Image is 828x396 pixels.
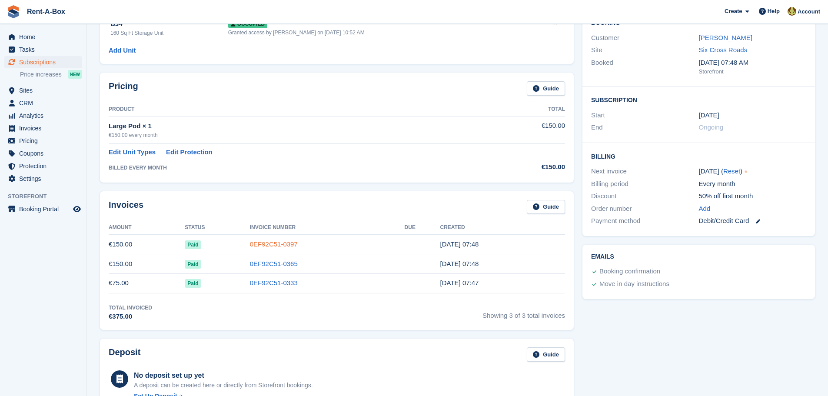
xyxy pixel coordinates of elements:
[440,260,479,267] time: 2025-06-23 06:48:37 UTC
[109,235,185,254] td: €150.00
[109,304,152,312] div: Total Invoiced
[109,200,143,214] h2: Invoices
[19,84,71,97] span: Sites
[19,110,71,122] span: Analytics
[798,7,820,16] span: Account
[4,31,82,43] a: menu
[591,216,698,226] div: Payment method
[699,110,719,120] time: 2025-05-23 00:00:00 UTC
[591,179,698,189] div: Billing period
[134,370,313,381] div: No deposit set up yet
[185,260,201,269] span: Paid
[699,204,711,214] a: Add
[19,147,71,160] span: Coupons
[228,20,267,28] span: Occupied
[185,240,201,249] span: Paid
[699,46,748,53] a: Six Cross Roads
[109,312,152,322] div: €375.00
[109,81,138,96] h2: Pricing
[742,168,750,176] div: Tooltip anchor
[7,5,20,18] img: stora-icon-8386f47178a22dfd0bd8f6a31ec36ba5ce8667c1dd55bd0f319d3a0aa187defe.svg
[4,97,82,109] a: menu
[4,84,82,97] a: menu
[527,81,565,96] a: Guide
[19,135,71,147] span: Pricing
[19,203,71,215] span: Booking Portal
[109,164,481,172] div: BILLED EVERY MONTH
[166,147,213,157] a: Edit Protection
[699,34,752,41] a: [PERSON_NAME]
[19,160,71,172] span: Protection
[405,221,440,235] th: Due
[109,103,481,116] th: Product
[110,19,228,29] div: B34
[4,56,82,68] a: menu
[591,204,698,214] div: Order number
[19,97,71,109] span: CRM
[699,166,806,176] div: [DATE] ( )
[699,123,724,131] span: Ongoing
[527,347,565,362] a: Guide
[591,123,698,133] div: End
[481,162,565,172] div: €150.00
[4,173,82,185] a: menu
[4,122,82,134] a: menu
[8,192,86,201] span: Storefront
[4,160,82,172] a: menu
[250,279,298,286] a: 0EF92C51-0333
[68,70,82,79] div: NEW
[20,70,62,79] span: Price increases
[19,43,71,56] span: Tasks
[591,33,698,43] div: Customer
[725,7,742,16] span: Create
[19,173,71,185] span: Settings
[109,131,481,139] div: €150.00 every month
[109,121,481,131] div: Large Pod × 1
[591,166,698,176] div: Next invoice
[591,191,698,201] div: Discount
[599,279,669,290] div: Move in day instructions
[250,240,298,248] a: 0EF92C51-0397
[185,279,201,288] span: Paid
[723,167,740,175] a: Reset
[4,43,82,56] a: menu
[109,254,185,274] td: €150.00
[591,58,698,76] div: Booked
[134,381,313,390] p: A deposit can be created here or directly from Storefront bookings.
[699,216,806,226] div: Debit/Credit Card
[591,110,698,120] div: Start
[19,122,71,134] span: Invoices
[109,147,156,157] a: Edit Unit Types
[72,204,82,214] a: Preview store
[591,253,806,260] h2: Emails
[591,152,806,160] h2: Billing
[599,266,660,277] div: Booking confirmation
[109,221,185,235] th: Amount
[19,31,71,43] span: Home
[4,203,82,215] a: menu
[109,46,136,56] a: Add Unit
[527,200,565,214] a: Guide
[699,179,806,189] div: Every month
[185,221,249,235] th: Status
[19,56,71,68] span: Subscriptions
[440,279,479,286] time: 2025-05-23 06:47:38 UTC
[23,4,69,19] a: Rent-A-Box
[110,29,228,37] div: 160 Sq Ft Storage Unit
[109,273,185,293] td: €75.00
[699,67,806,76] div: Storefront
[482,304,565,322] span: Showing 3 of 3 total invoices
[4,135,82,147] a: menu
[591,95,806,104] h2: Subscription
[481,103,565,116] th: Total
[440,221,565,235] th: Created
[250,221,405,235] th: Invoice Number
[481,116,565,143] td: €150.00
[768,7,780,16] span: Help
[228,29,525,37] div: Granted access by [PERSON_NAME] on [DATE] 10:52 AM
[591,45,698,55] div: Site
[4,110,82,122] a: menu
[699,58,806,68] div: [DATE] 07:48 AM
[109,347,140,362] h2: Deposit
[440,240,479,248] time: 2025-07-23 06:48:06 UTC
